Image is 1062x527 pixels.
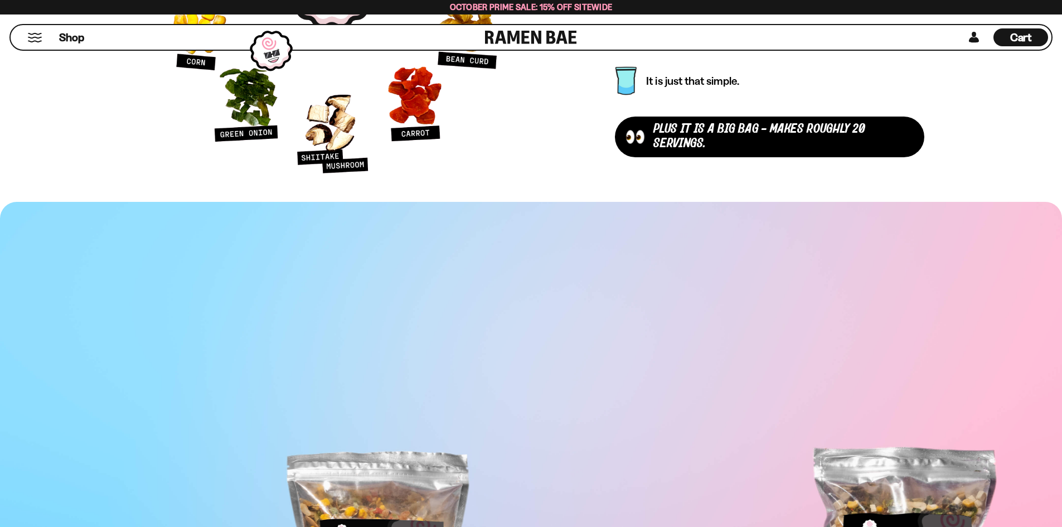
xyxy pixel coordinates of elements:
div: Cart [993,25,1048,50]
button: Mobile Menu Trigger [27,33,42,42]
div: It is just that simple. [646,75,744,87]
div: plus It is a Big Bag - makes roughly 20 servings. [653,122,913,152]
span: Cart [1010,31,1032,44]
span: Shop [59,30,84,45]
a: Shop [59,28,84,46]
span: October Prime Sale: 15% off Sitewide [450,2,613,12]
